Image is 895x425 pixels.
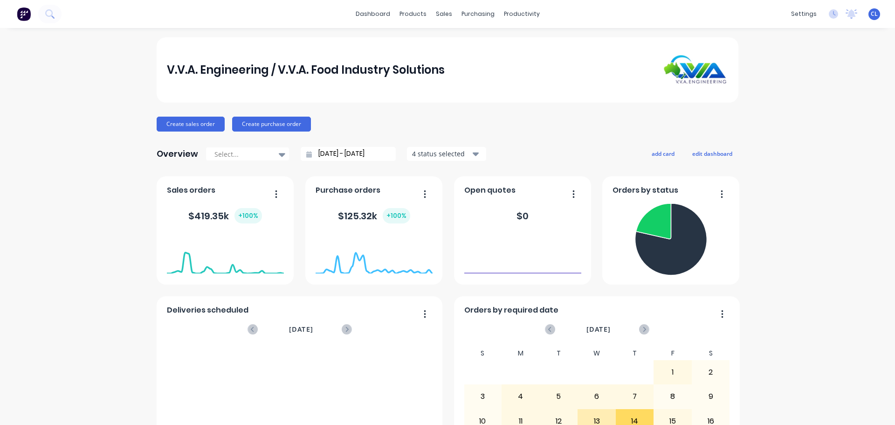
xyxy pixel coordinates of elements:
[613,185,678,196] span: Orders by status
[464,385,502,408] div: 3
[17,7,31,21] img: Factory
[289,324,313,334] span: [DATE]
[157,117,225,132] button: Create sales order
[616,347,654,360] div: T
[383,208,410,223] div: + 100 %
[540,347,578,360] div: T
[167,61,445,79] div: V.V.A. Engineering / V.V.A. Food Industry Solutions
[786,7,821,21] div: settings
[871,10,878,18] span: CL
[457,7,499,21] div: purchasing
[167,185,215,196] span: Sales orders
[351,7,395,21] a: dashboard
[502,385,539,408] div: 4
[586,324,611,334] span: [DATE]
[654,361,691,384] div: 1
[502,347,540,360] div: M
[431,7,457,21] div: sales
[540,385,578,408] div: 5
[654,385,691,408] div: 8
[692,385,730,408] div: 9
[654,347,692,360] div: F
[578,347,616,360] div: W
[616,385,654,408] div: 7
[516,209,529,223] div: $ 0
[167,305,248,316] span: Deliveries scheduled
[316,185,380,196] span: Purchase orders
[464,347,502,360] div: S
[692,361,730,384] div: 2
[464,185,516,196] span: Open quotes
[232,117,311,132] button: Create purchase order
[234,208,262,223] div: + 100 %
[499,7,544,21] div: productivity
[338,208,410,223] div: $ 125.32k
[157,145,198,163] div: Overview
[188,208,262,223] div: $ 419.35k
[692,347,730,360] div: S
[578,385,615,408] div: 6
[663,55,728,84] img: V.V.A. Engineering / V.V.A. Food Industry Solutions
[412,149,471,159] div: 4 status selected
[686,147,738,160] button: edit dashboard
[407,147,486,161] button: 4 status selected
[395,7,431,21] div: products
[646,147,681,160] button: add card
